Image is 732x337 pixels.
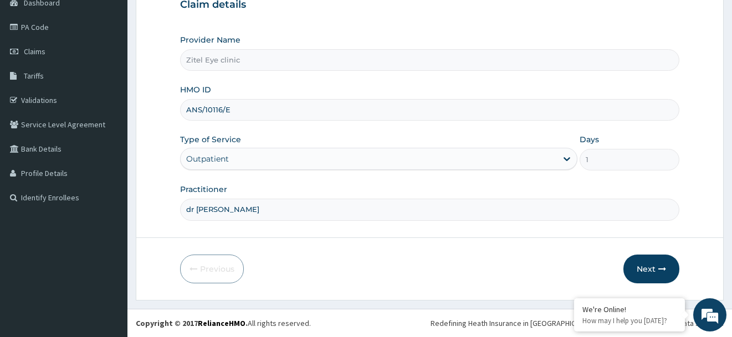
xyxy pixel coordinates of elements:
[186,153,229,164] div: Outpatient
[136,318,248,328] strong: Copyright © 2017 .
[582,316,677,325] p: How may I help you today?
[58,62,186,76] div: Chat with us now
[180,84,211,95] label: HMO ID
[623,255,679,283] button: Next
[582,304,677,314] div: We're Online!
[24,71,44,81] span: Tariffs
[180,99,679,121] input: Enter HMO ID
[180,255,244,283] button: Previous
[180,184,227,195] label: Practitioner
[182,6,208,32] div: Minimize live chat window
[198,318,245,328] a: RelianceHMO
[180,34,240,45] label: Provider Name
[127,309,732,337] footer: All rights reserved.
[64,99,153,211] span: We're online!
[431,318,724,329] div: Redefining Heath Insurance in [GEOGRAPHIC_DATA] using Telemedicine and Data Science!
[6,222,211,261] textarea: Type your message and hit 'Enter'
[180,199,679,220] input: Enter Name
[180,134,241,145] label: Type of Service
[21,55,45,83] img: d_794563401_company_1708531726252_794563401
[580,134,599,145] label: Days
[24,46,45,56] span: Claims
